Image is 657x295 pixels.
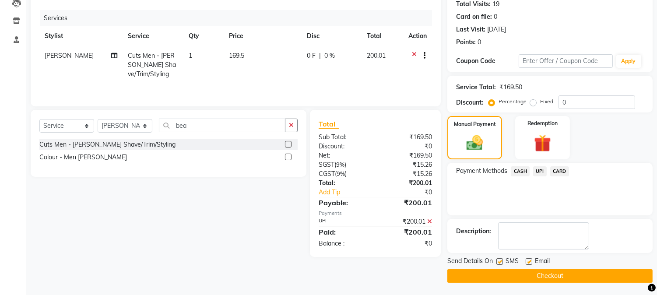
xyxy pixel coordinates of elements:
[461,133,488,152] img: _cash.svg
[312,227,376,237] div: Paid:
[312,217,376,226] div: UPI
[39,26,123,46] th: Stylist
[535,256,550,267] span: Email
[312,179,376,188] div: Total:
[376,217,439,226] div: ₹200.01
[312,188,386,197] a: Add Tip
[478,38,481,47] div: 0
[307,51,316,60] span: 0 F
[319,51,321,60] span: |
[511,166,530,176] span: CASH
[550,166,569,176] span: CARD
[487,25,506,34] div: [DATE]
[456,166,507,176] span: Payment Methods
[447,256,493,267] span: Send Details On
[454,120,496,128] label: Manual Payment
[312,133,376,142] div: Sub Total:
[376,179,439,188] div: ₹200.01
[456,38,476,47] div: Points:
[312,151,376,160] div: Net:
[336,161,344,168] span: 9%
[376,227,439,237] div: ₹200.01
[376,151,439,160] div: ₹169.50
[312,197,376,208] div: Payable:
[312,239,376,248] div: Balance :
[519,54,612,68] input: Enter Offer / Coupon Code
[456,83,496,92] div: Service Total:
[319,119,339,129] span: Total
[40,10,439,26] div: Services
[319,161,334,169] span: SGST
[189,52,192,60] span: 1
[506,256,519,267] span: SMS
[527,119,558,127] label: Redemption
[39,140,176,149] div: Cuts Men - [PERSON_NAME] Shave/Trim/Styling
[456,56,519,66] div: Coupon Code
[499,98,527,105] label: Percentage
[376,239,439,248] div: ₹0
[533,166,547,176] span: UPI
[312,160,376,169] div: ( )
[616,55,641,68] button: Apply
[128,52,176,78] span: Cuts Men - [PERSON_NAME] Shave/Trim/Styling
[319,210,432,217] div: Payments
[376,169,439,179] div: ₹15.26
[540,98,553,105] label: Fixed
[319,170,335,178] span: CGST
[362,26,403,46] th: Total
[224,26,302,46] th: Price
[312,169,376,179] div: ( )
[376,142,439,151] div: ₹0
[312,142,376,151] div: Discount:
[403,26,432,46] th: Action
[376,160,439,169] div: ₹15.26
[337,170,345,177] span: 9%
[494,12,497,21] div: 0
[456,25,485,34] div: Last Visit:
[123,26,183,46] th: Service
[159,119,285,132] input: Search or Scan
[447,269,653,283] button: Checkout
[376,133,439,142] div: ₹169.50
[456,227,491,236] div: Description:
[302,26,362,46] th: Disc
[324,51,335,60] span: 0 %
[367,52,386,60] span: 200.01
[456,12,492,21] div: Card on file:
[456,98,483,107] div: Discount:
[229,52,244,60] span: 169.5
[376,197,439,208] div: ₹200.01
[499,83,522,92] div: ₹169.50
[529,133,556,154] img: _gift.svg
[183,26,224,46] th: Qty
[45,52,94,60] span: [PERSON_NAME]
[39,153,127,162] div: Colour - Men [PERSON_NAME]
[386,188,439,197] div: ₹0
